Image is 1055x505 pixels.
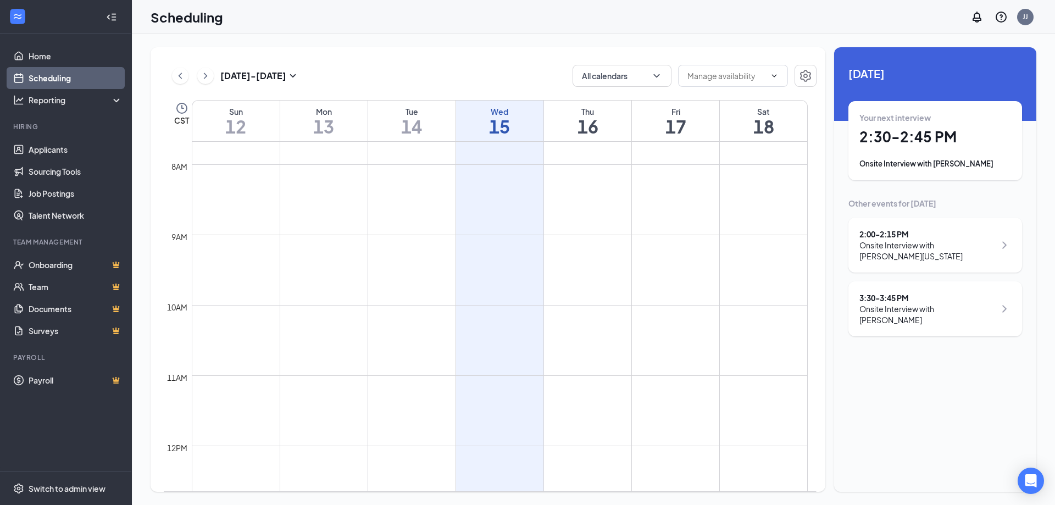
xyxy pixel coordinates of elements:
[687,70,765,82] input: Manage availability
[169,160,190,173] div: 8am
[651,70,662,81] svg: ChevronDown
[29,483,105,494] div: Switch to admin view
[368,101,456,141] a: October 14, 2025
[456,106,543,117] div: Wed
[632,101,719,141] a: October 17, 2025
[632,117,719,136] h1: 17
[165,301,190,313] div: 10am
[29,204,123,226] a: Talent Network
[29,67,123,89] a: Scheduling
[632,106,719,117] div: Fri
[859,292,995,303] div: 3:30 - 3:45 PM
[720,117,807,136] h1: 18
[280,117,368,136] h1: 13
[995,10,1008,24] svg: QuestionInfo
[286,69,299,82] svg: SmallChevronDown
[106,12,117,23] svg: Collapse
[573,65,671,87] button: All calendarsChevronDown
[29,95,123,106] div: Reporting
[13,122,120,131] div: Hiring
[859,240,995,262] div: Onsite Interview with [PERSON_NAME][US_STATE]
[998,302,1011,315] svg: ChevronRight
[544,101,631,141] a: October 16, 2025
[280,106,368,117] div: Mon
[848,198,1022,209] div: Other events for [DATE]
[29,45,123,67] a: Home
[165,371,190,384] div: 11am
[859,112,1011,123] div: Your next interview
[795,65,817,87] button: Settings
[720,101,807,141] a: October 18, 2025
[192,117,280,136] h1: 12
[220,70,286,82] h3: [DATE] - [DATE]
[368,117,456,136] h1: 14
[13,237,120,247] div: Team Management
[172,68,188,84] button: ChevronLeft
[29,369,123,391] a: PayrollCrown
[799,69,812,82] svg: Settings
[720,106,807,117] div: Sat
[29,138,123,160] a: Applicants
[192,101,280,141] a: October 12, 2025
[175,102,188,115] svg: Clock
[544,106,631,117] div: Thu
[12,11,23,22] svg: WorkstreamLogo
[165,442,190,454] div: 12pm
[859,229,995,240] div: 2:00 - 2:15 PM
[859,158,1011,169] div: Onsite Interview with [PERSON_NAME]
[1023,12,1028,21] div: JJ
[169,231,190,243] div: 9am
[29,160,123,182] a: Sourcing Tools
[368,106,456,117] div: Tue
[13,353,120,362] div: Payroll
[13,483,24,494] svg: Settings
[197,68,214,84] button: ChevronRight
[859,127,1011,146] h1: 2:30 - 2:45 PM
[456,101,543,141] a: October 15, 2025
[770,71,779,80] svg: ChevronDown
[998,238,1011,252] svg: ChevronRight
[29,320,123,342] a: SurveysCrown
[848,65,1022,82] span: [DATE]
[192,106,280,117] div: Sun
[151,8,223,26] h1: Scheduling
[544,117,631,136] h1: 16
[970,10,984,24] svg: Notifications
[456,117,543,136] h1: 15
[175,69,186,82] svg: ChevronLeft
[1018,468,1044,494] div: Open Intercom Messenger
[29,298,123,320] a: DocumentsCrown
[13,95,24,106] svg: Analysis
[200,69,211,82] svg: ChevronRight
[29,276,123,298] a: TeamCrown
[280,101,368,141] a: October 13, 2025
[29,254,123,276] a: OnboardingCrown
[859,303,995,325] div: Onsite Interview with [PERSON_NAME]
[29,182,123,204] a: Job Postings
[174,115,189,126] span: CST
